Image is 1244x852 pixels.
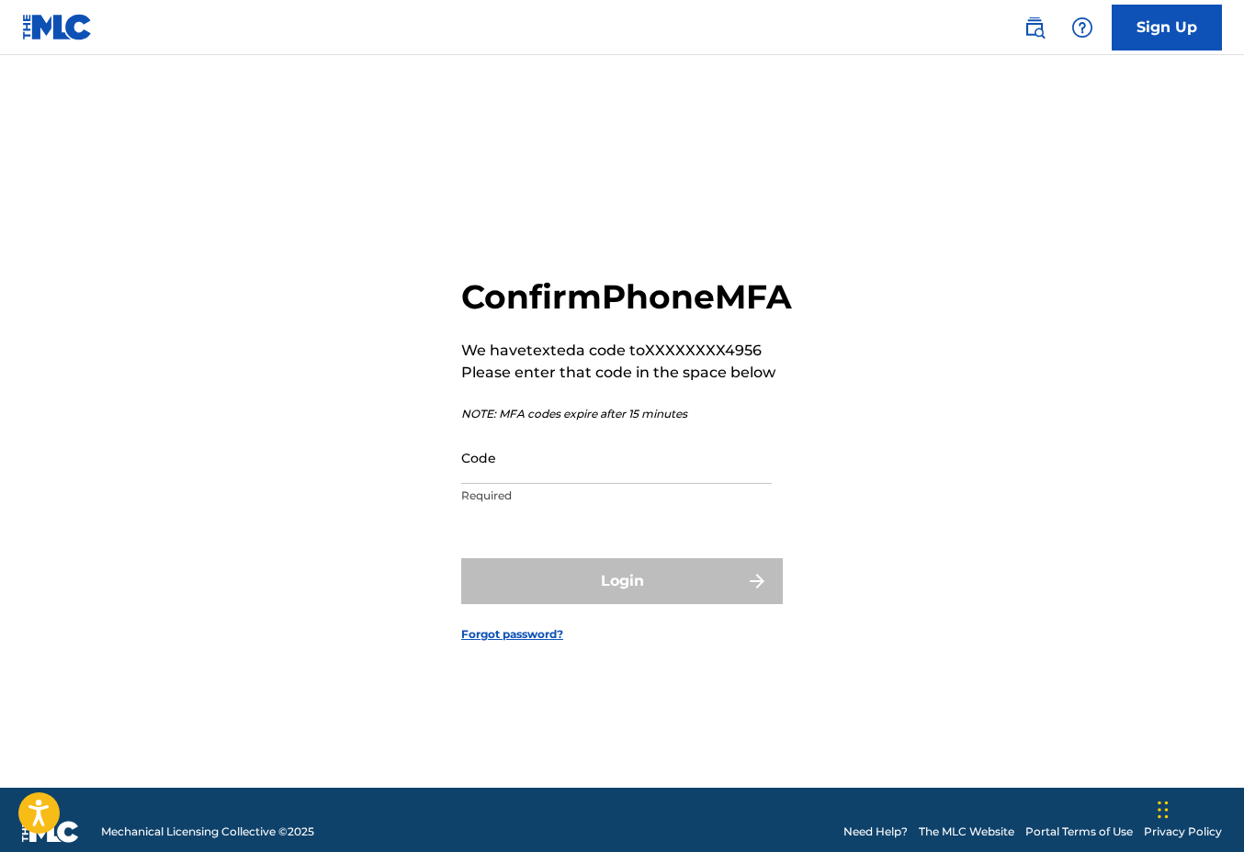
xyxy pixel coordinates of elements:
span: Mechanical Licensing Collective © 2025 [101,824,314,840]
p: Please enter that code in the space below [461,362,792,384]
p: NOTE: MFA codes expire after 15 minutes [461,406,792,422]
h2: Confirm Phone MFA [461,276,792,318]
a: Privacy Policy [1144,824,1222,840]
p: We have texted a code to XXXXXXXX4956 [461,340,792,362]
a: The MLC Website [919,824,1014,840]
a: Sign Up [1112,5,1222,50]
a: Public Search [1016,9,1053,46]
img: logo [22,821,79,843]
a: Forgot password? [461,626,563,643]
img: help [1071,17,1093,39]
iframe: Chat Widget [1152,764,1244,852]
a: Need Help? [843,824,908,840]
div: Drag [1158,782,1169,837]
div: Help [1064,9,1101,46]
img: MLC Logo [22,14,93,40]
img: search [1023,17,1046,39]
p: Required [461,488,772,504]
a: Portal Terms of Use [1025,824,1133,840]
